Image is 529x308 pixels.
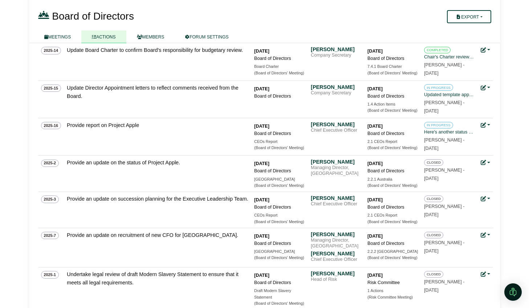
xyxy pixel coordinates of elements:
div: (Board of Directors' Meeting) [254,255,305,261]
div: 2.2.1 Australia [367,176,418,182]
span: 2025-2 [41,160,59,167]
div: Updated template appointment letters have been provided to the Chair for review. [424,91,475,98]
span: COMPLETED [424,47,451,53]
span: CLOSED [424,271,443,278]
div: [GEOGRAPHIC_DATA] [254,176,305,182]
div: Chief Executive Officer [311,257,362,263]
a: CLOSED [PERSON_NAME] -[DATE] [424,270,475,293]
div: [DATE] [254,48,305,55]
small: [PERSON_NAME] - [424,240,464,254]
div: (Board of Directors' Meeting) [254,219,305,225]
div: [DATE] [254,123,305,130]
span: [DATE] [424,288,439,293]
a: [PERSON_NAME] Managing Director, [GEOGRAPHIC_DATA] [311,231,362,249]
div: 2.1 CEOs Report [367,212,418,218]
a: 1.4 Action Items (Board of Directors' Meeting) [367,101,418,114]
a: COMPLETED Chair's Charter review complete, feedback incorporated into version included in Board P... [424,46,475,76]
div: [DATE] [367,196,418,204]
a: MEETINGS [34,30,82,43]
a: 1 Actions (Risk Committee Meeting) [367,288,418,300]
a: 7.4.1 Board Charter (Board of Directors' Meeting) [367,63,418,76]
div: Provide an update on recruitment of new CFO for [GEOGRAPHIC_DATA]. [67,231,248,239]
a: [PERSON_NAME] Company Secretary [311,84,362,96]
span: [DATE] [424,176,439,181]
div: [PERSON_NAME] [311,250,362,257]
div: Undertake legal review of draft Modern Slavery Statement to ensure that it meets all legal requir... [67,270,248,287]
a: 2.1 CEOs Report (Board of Directors' Meeting) [367,212,418,225]
div: 2.1 CEOs Report [367,139,418,145]
a: [PERSON_NAME] Head of Risk [311,270,362,283]
a: [GEOGRAPHIC_DATA] (Board of Directors' Meeting) [254,176,305,189]
div: 1 Actions [367,288,418,294]
div: Board of Directors [367,55,418,62]
div: Board of Directors [367,93,418,100]
div: (Board of Directors' Meeting) [367,182,418,189]
div: Update Director Appointment letters to reflect comments received from the Board. [67,84,248,100]
div: (Board of Directors' Meeting) [367,219,418,225]
div: (Risk Committee Meeting) [367,294,418,300]
a: [PERSON_NAME] Chief Executive Officer [311,250,362,263]
div: Chief Executive Officer [311,128,362,134]
div: [DATE] [367,233,418,240]
div: [GEOGRAPHIC_DATA] [254,249,305,255]
a: IN PROGRESS Updated template appointment letters have been provided to the Chair for review. [PER... [424,84,475,114]
div: [DATE] [254,85,305,93]
div: Company Secretary [311,53,362,58]
a: IN PROGRESS Here's another status update. [PERSON_NAME] -[DATE] [424,121,475,151]
div: Board of Directors [367,204,418,211]
span: CLOSED [424,196,443,202]
a: CLOSED [PERSON_NAME] -[DATE] [424,231,475,254]
div: [DATE] [367,48,418,55]
a: CLOSED [PERSON_NAME] -[DATE] [424,159,475,181]
div: Open Intercom Messenger [504,283,522,301]
div: Board of Directors [254,279,305,286]
div: Board of Directors [254,130,305,137]
a: ACTIONS [81,30,126,43]
div: Board of Directors [254,93,305,100]
span: 2025-16 [41,122,61,129]
a: MEMBERS [126,30,175,43]
div: [DATE] [367,85,418,93]
div: (Board of Directors' Meeting) [367,107,418,114]
small: [PERSON_NAME] - [424,62,464,76]
a: [PERSON_NAME] Company Secretary [311,46,362,58]
span: CLOSED [424,232,443,238]
span: 2025-3 [41,196,59,203]
span: [DATE] [424,71,439,76]
span: [DATE] [424,108,439,114]
div: Board of Directors [254,167,305,174]
a: CEOs Report (Board of Directors' Meeting) [254,212,305,225]
div: CEOs Report [254,139,305,145]
div: Provide report on Project Apple [67,121,248,130]
div: (Board of Directors' Meeting) [367,255,418,261]
div: [PERSON_NAME] [311,84,362,90]
small: [PERSON_NAME] - [424,137,464,151]
div: Provide an update on the status of Project Apple. [67,159,248,167]
div: [DATE] [254,272,305,279]
a: Draft Modern Slavery Statement (Board of Directors' Meeting) [254,288,305,307]
div: Board of Directors [254,204,305,211]
div: Board of Directors [254,55,305,62]
div: (Board of Directors' Meeting) [254,145,305,151]
div: [PERSON_NAME] [311,270,362,277]
a: [GEOGRAPHIC_DATA] (Board of Directors' Meeting) [254,249,305,261]
div: Head of Risk [311,277,362,283]
div: Chair's Charter review complete, feedback incorporated into version included in Board Pack. [424,53,475,61]
div: [PERSON_NAME] [311,195,362,201]
div: [PERSON_NAME] [311,159,362,165]
a: FORUM SETTINGS [175,30,239,43]
a: 2.2.1 Australia (Board of Directors' Meeting) [367,176,418,189]
div: Chief Executive Officer [311,201,362,207]
a: 2.2.2 [GEOGRAPHIC_DATA] (Board of Directors' Meeting) [367,249,418,261]
div: [DATE] [254,196,305,204]
div: 7.4.1 Board Charter [367,63,418,70]
div: Board of Directors [367,240,418,247]
div: Board of Directors [367,167,418,174]
div: [PERSON_NAME] [311,231,362,238]
span: 2025-15 [41,85,61,92]
div: (Board of Directors' Meeting) [367,70,418,76]
div: Managing Director, [GEOGRAPHIC_DATA] [311,238,362,249]
div: Update Board Charter to confirm Board's responsibility for budgetary review. [67,46,248,54]
span: [DATE] [424,212,439,217]
a: [PERSON_NAME] Managing Director, [GEOGRAPHIC_DATA] [311,159,362,176]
